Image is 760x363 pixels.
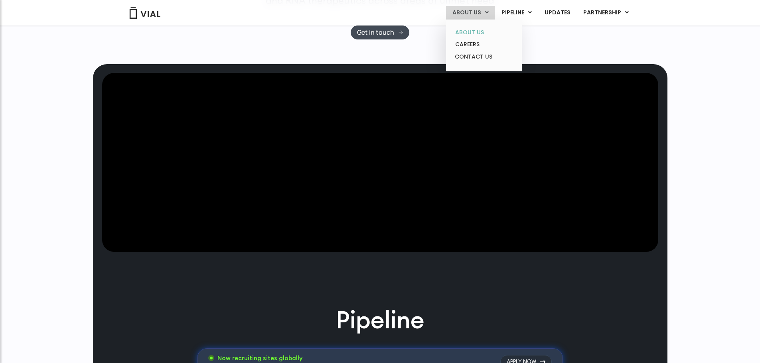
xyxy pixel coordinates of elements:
a: PIPELINEMenu Toggle [495,6,538,20]
span: Get in touch [357,29,394,35]
img: Vial Logo [129,7,161,19]
h3: Now recruiting sites globally [217,354,453,363]
a: CAREERS [449,38,519,51]
h2: Pipeline [336,304,424,336]
a: CONTACT US [449,51,519,63]
a: PARTNERSHIPMenu Toggle [577,6,635,20]
a: ABOUT US [449,26,519,39]
a: Get in touch [351,26,409,39]
a: UPDATES [538,6,576,20]
a: ABOUT USMenu Toggle [446,6,495,20]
